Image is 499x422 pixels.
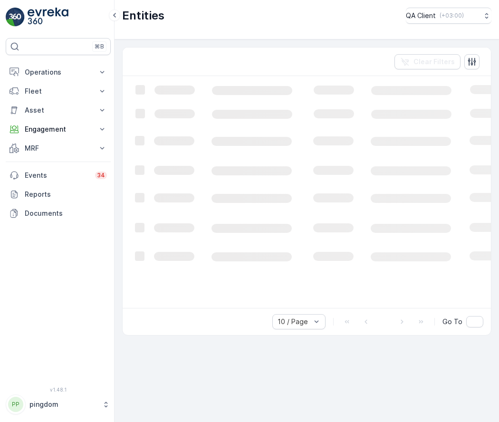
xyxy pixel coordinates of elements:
button: Operations [6,63,111,82]
p: ⌘B [95,43,104,50]
button: Asset [6,101,111,120]
button: Clear Filters [394,54,461,69]
p: ( +03:00 ) [440,12,464,19]
p: Entities [122,8,164,23]
p: Events [25,171,89,180]
p: Clear Filters [413,57,455,67]
p: Asset [25,105,92,115]
p: QA Client [406,11,436,20]
button: PPpingdom [6,394,111,414]
p: pingdom [29,400,97,409]
p: 34 [97,172,105,179]
img: logo_light-DOdMpM7g.png [28,8,68,27]
p: Engagement [25,125,92,134]
a: Reports [6,185,111,204]
button: QA Client(+03:00) [406,8,491,24]
button: Engagement [6,120,111,139]
p: Documents [25,209,107,218]
p: MRF [25,144,92,153]
button: MRF [6,139,111,158]
p: Operations [25,67,92,77]
button: Fleet [6,82,111,101]
div: PP [8,397,23,412]
span: Go To [442,317,462,326]
img: logo [6,8,25,27]
a: Events34 [6,166,111,185]
p: Fleet [25,86,92,96]
p: Reports [25,190,107,199]
span: v 1.48.1 [6,387,111,393]
a: Documents [6,204,111,223]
